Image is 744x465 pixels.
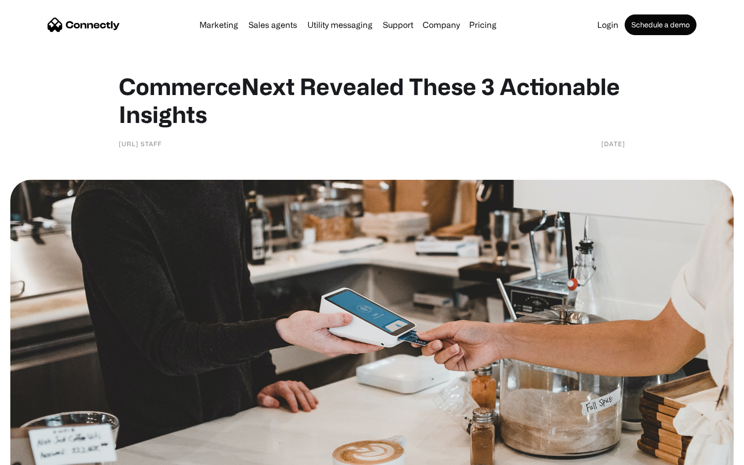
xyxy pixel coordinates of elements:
[119,138,162,149] div: [URL] Staff
[423,18,460,32] div: Company
[21,447,62,461] ul: Language list
[593,21,623,29] a: Login
[465,21,501,29] a: Pricing
[303,21,377,29] a: Utility messaging
[244,21,301,29] a: Sales agents
[119,72,625,128] h1: CommerceNext Revealed These 3 Actionable Insights
[379,21,417,29] a: Support
[10,447,62,461] aside: Language selected: English
[625,14,696,35] a: Schedule a demo
[195,21,242,29] a: Marketing
[601,138,625,149] div: [DATE]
